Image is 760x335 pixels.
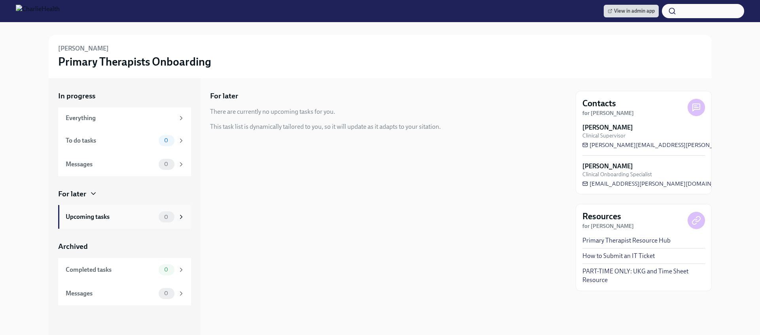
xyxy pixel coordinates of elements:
span: 0 [159,214,173,220]
a: Completed tasks0 [58,258,191,282]
div: Everything [66,114,174,122]
a: Primary Therapist Resource Hub [582,236,671,245]
span: Clinical Onboarding Specialist [582,171,652,178]
div: Messages [66,160,155,169]
div: This task list is dynamically tailored to you, so it will update as it adapts to your sitation. [210,122,441,131]
div: To do tasks [66,136,155,145]
strong: [PERSON_NAME] [582,123,633,132]
span: Clinical Supervisor [582,132,625,139]
div: For later [58,189,86,199]
a: For later [58,189,191,199]
div: Messages [66,289,155,298]
span: 0 [159,267,173,273]
a: To do tasks0 [58,129,191,152]
a: [EMAIL_ADDRESS][PERSON_NAME][DOMAIN_NAME] [582,180,733,188]
div: Upcoming tasks [66,213,155,221]
h5: For later [210,91,238,101]
span: View in admin app [608,7,655,15]
h3: Primary Therapists Onboarding [58,55,211,69]
a: PART-TIME ONLY: UKG and Time Sheet Resource [582,267,705,284]
div: Completed tasks [66,265,155,274]
strong: for [PERSON_NAME] [582,223,634,230]
a: How to Submit an IT Ticket [582,252,655,260]
strong: [PERSON_NAME] [582,162,633,171]
a: Messages0 [58,152,191,176]
strong: for [PERSON_NAME] [582,110,634,117]
a: In progress [58,91,191,101]
div: There are currently no upcoming tasks for you. [210,107,335,116]
a: Upcoming tasks0 [58,205,191,229]
h4: Contacts [582,98,616,109]
span: 0 [159,161,173,167]
a: View in admin app [604,5,659,17]
h6: [PERSON_NAME] [58,44,109,53]
span: 0 [159,290,173,296]
h4: Resources [582,211,621,222]
a: Everything [58,107,191,129]
a: Archived [58,241,191,252]
img: CharlieHealth [16,5,60,17]
span: 0 [159,137,173,143]
a: Messages0 [58,282,191,305]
